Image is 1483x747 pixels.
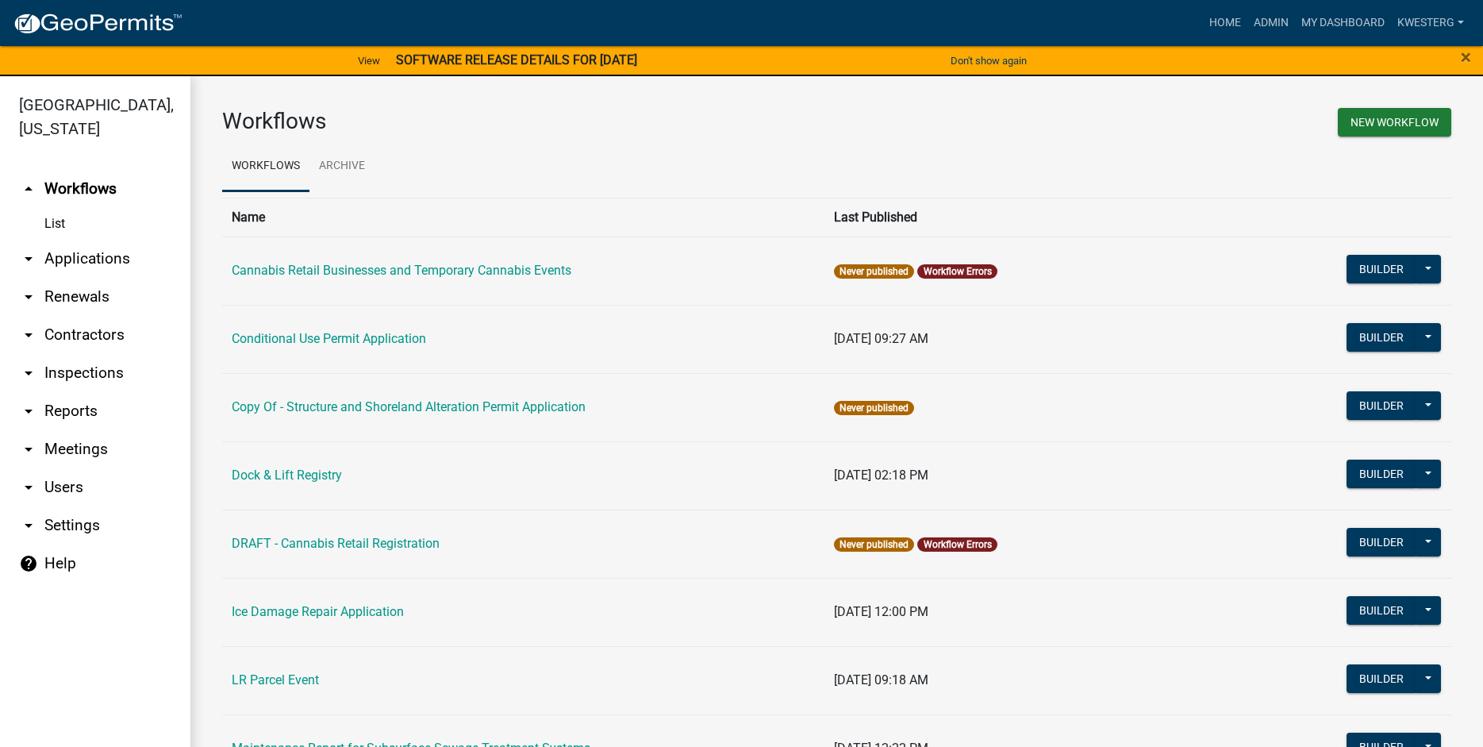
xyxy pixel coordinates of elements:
[1347,255,1416,283] button: Builder
[834,537,914,552] span: Never published
[19,554,38,573] i: help
[1461,48,1471,67] button: Close
[222,198,824,237] th: Name
[19,325,38,345] i: arrow_drop_down
[924,539,992,550] a: Workflow Errors
[222,108,825,135] h3: Workflows
[232,536,440,551] a: DRAFT - Cannabis Retail Registration
[19,440,38,459] i: arrow_drop_down
[924,266,992,277] a: Workflow Errors
[1338,108,1451,137] button: New Workflow
[309,141,375,192] a: Archive
[1347,596,1416,625] button: Builder
[1295,8,1391,38] a: My Dashboard
[1203,8,1247,38] a: Home
[19,249,38,268] i: arrow_drop_down
[232,604,404,619] a: Ice Damage Repair Application
[834,331,928,346] span: [DATE] 09:27 AM
[232,672,319,687] a: LR Parcel Event
[834,468,928,483] span: [DATE] 02:18 PM
[944,48,1033,74] button: Don't show again
[834,604,928,619] span: [DATE] 12:00 PM
[1391,8,1470,38] a: kwesterg
[824,198,1272,237] th: Last Published
[834,264,914,279] span: Never published
[1347,391,1416,420] button: Builder
[232,331,426,346] a: Conditional Use Permit Application
[19,516,38,535] i: arrow_drop_down
[232,263,571,278] a: Cannabis Retail Businesses and Temporary Cannabis Events
[1347,528,1416,556] button: Builder
[834,672,928,687] span: [DATE] 09:18 AM
[19,179,38,198] i: arrow_drop_up
[396,52,637,67] strong: SOFTWARE RELEASE DETAILS FOR [DATE]
[352,48,386,74] a: View
[232,399,586,414] a: Copy Of - Structure and Shoreland Alteration Permit Application
[1461,46,1471,68] span: ×
[19,478,38,497] i: arrow_drop_down
[19,402,38,421] i: arrow_drop_down
[232,468,342,483] a: Dock & Lift Registry
[222,141,309,192] a: Workflows
[19,364,38,383] i: arrow_drop_down
[1347,664,1416,693] button: Builder
[19,287,38,306] i: arrow_drop_down
[834,401,914,415] span: Never published
[1247,8,1295,38] a: Admin
[1347,323,1416,352] button: Builder
[1347,460,1416,488] button: Builder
